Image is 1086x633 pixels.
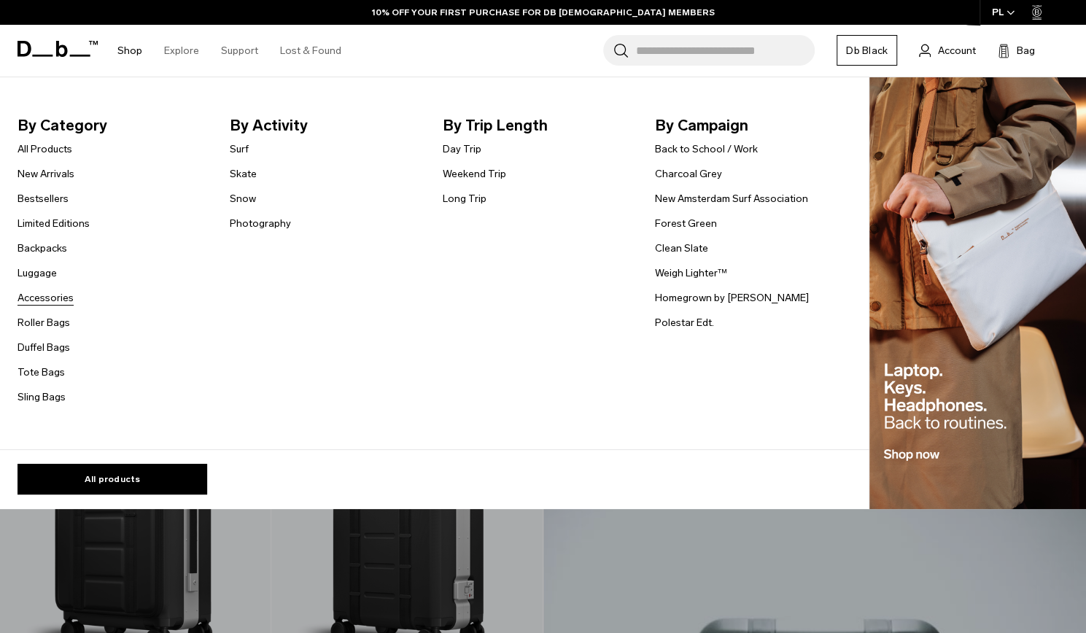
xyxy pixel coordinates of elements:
a: 10% OFF YOUR FIRST PURCHASE FOR DB [DEMOGRAPHIC_DATA] MEMBERS [372,6,715,19]
a: New Amsterdam Surf Association [655,191,808,206]
a: Snow [230,191,256,206]
a: Charcoal Grey [655,166,722,182]
a: Sling Bags [18,389,66,405]
a: Lost & Found [280,25,341,77]
a: All Products [18,141,72,157]
a: Forest Green [655,216,717,231]
a: Shop [117,25,142,77]
a: Limited Editions [18,216,90,231]
a: Weigh Lighter™ [655,265,727,281]
a: Day Trip [443,141,481,157]
a: Weekend Trip [443,166,506,182]
a: Roller Bags [18,315,70,330]
a: Duffel Bags [18,340,70,355]
a: Homegrown by [PERSON_NAME] [655,290,809,306]
a: Luggage [18,265,57,281]
a: Backpacks [18,241,67,256]
a: Skate [230,166,257,182]
a: Tote Bags [18,365,65,380]
span: By Category [18,114,206,137]
a: Back to School / Work [655,141,758,157]
a: Polestar Edt. [655,315,714,330]
a: Accessories [18,290,74,306]
a: Photography [230,216,291,231]
button: Bag [998,42,1035,59]
nav: Main Navigation [106,25,352,77]
a: Db Black [837,35,897,66]
img: Db [869,77,1086,510]
a: Bestsellers [18,191,69,206]
a: Long Trip [443,191,486,206]
a: All products [18,464,207,494]
a: Clean Slate [655,241,708,256]
span: Account [938,43,976,58]
span: By Activity [230,114,419,137]
a: Surf [230,141,249,157]
a: Account [919,42,976,59]
span: Bag [1017,43,1035,58]
span: By Campaign [655,114,844,137]
a: Explore [164,25,199,77]
span: By Trip Length [443,114,632,137]
a: New Arrivals [18,166,74,182]
a: Support [221,25,258,77]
